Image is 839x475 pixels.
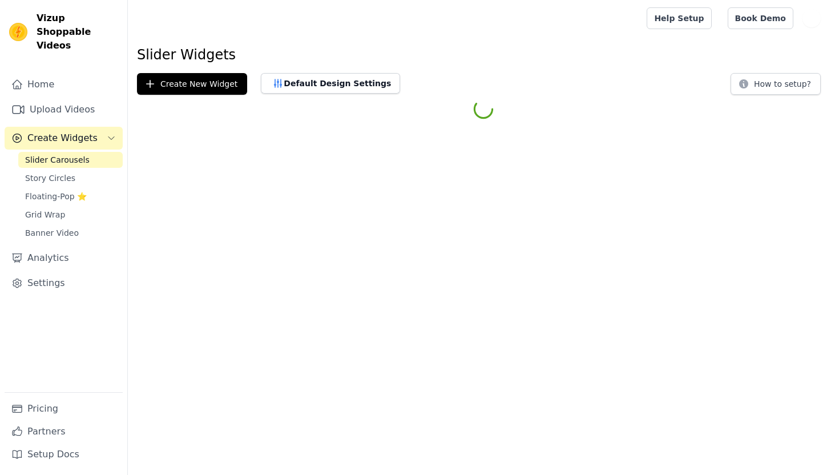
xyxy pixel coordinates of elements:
[5,247,123,269] a: Analytics
[731,73,821,95] button: How to setup?
[25,191,87,202] span: Floating-Pop ⭐
[27,131,98,145] span: Create Widgets
[261,73,400,94] button: Default Design Settings
[647,7,711,29] a: Help Setup
[9,23,27,41] img: Vizup
[18,225,123,241] a: Banner Video
[18,207,123,223] a: Grid Wrap
[18,188,123,204] a: Floating-Pop ⭐
[25,154,90,166] span: Slider Carousels
[5,443,123,466] a: Setup Docs
[5,272,123,295] a: Settings
[18,152,123,168] a: Slider Carousels
[728,7,793,29] a: Book Demo
[37,11,118,53] span: Vizup Shoppable Videos
[18,170,123,186] a: Story Circles
[5,420,123,443] a: Partners
[25,172,75,184] span: Story Circles
[25,209,65,220] span: Grid Wrap
[5,127,123,150] button: Create Widgets
[5,73,123,96] a: Home
[137,46,830,64] h1: Slider Widgets
[5,98,123,121] a: Upload Videos
[137,73,247,95] button: Create New Widget
[25,227,79,239] span: Banner Video
[731,81,821,92] a: How to setup?
[5,397,123,420] a: Pricing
